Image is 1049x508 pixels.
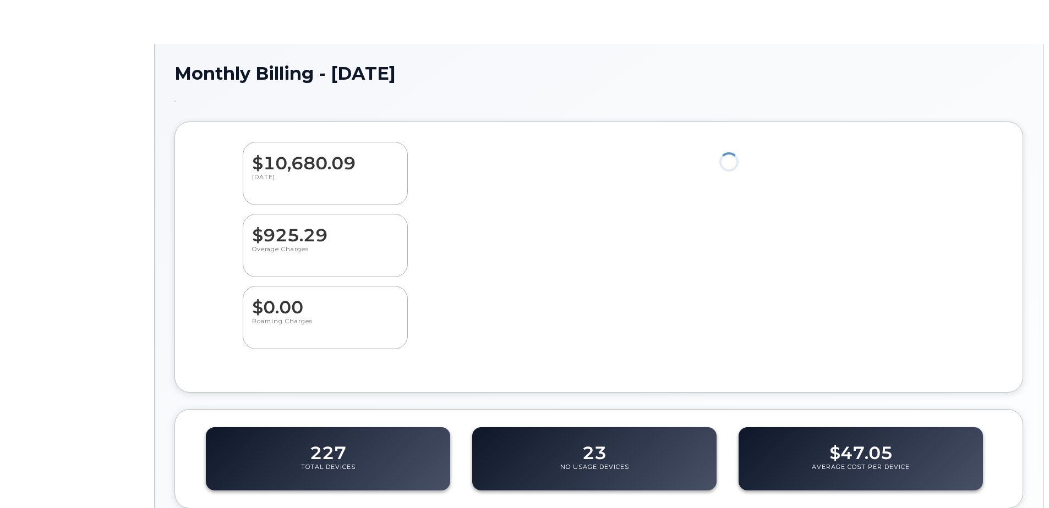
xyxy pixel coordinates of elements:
[829,432,893,463] dd: $47.05
[174,64,1023,83] h1: Monthly Billing - [DATE]
[310,432,346,463] dd: 227
[582,432,607,463] dd: 23
[252,317,398,337] p: Roaming Charges
[560,463,629,483] p: No Usage Devices
[252,214,398,245] dd: $925.29
[301,463,356,483] p: Total Devices
[252,245,398,265] p: Overage Charges
[812,463,910,483] p: Average Cost Per Device
[252,142,398,173] dd: $10,680.09
[252,286,398,317] dd: $0.00
[252,173,398,193] p: [DATE]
